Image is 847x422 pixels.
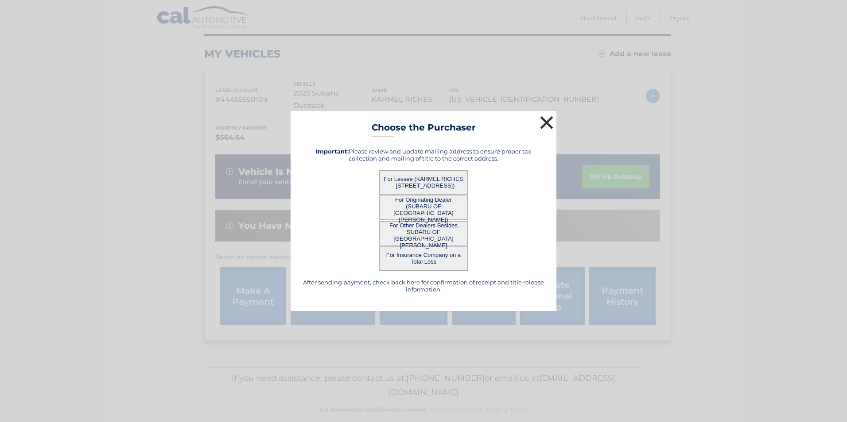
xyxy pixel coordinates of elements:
[372,122,476,138] h3: Choose the Purchaser
[379,246,468,271] button: For Insurance Company on a Total Loss
[538,114,556,131] button: ×
[316,148,349,155] strong: Important:
[379,221,468,246] button: For Other Dealers Besides SUBARU OF [GEOGRAPHIC_DATA][PERSON_NAME]
[302,279,545,293] h5: After sending payment, check back here for confirmation of receipt and title release information.
[379,196,468,220] button: For Originating Dealer (SUBARU OF [GEOGRAPHIC_DATA][PERSON_NAME])
[379,170,468,195] button: For Lessee (KARMEL RICHES - [STREET_ADDRESS])
[302,148,545,162] h5: Please review and update mailing address to ensure proper tax collection and mailing of title to ...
